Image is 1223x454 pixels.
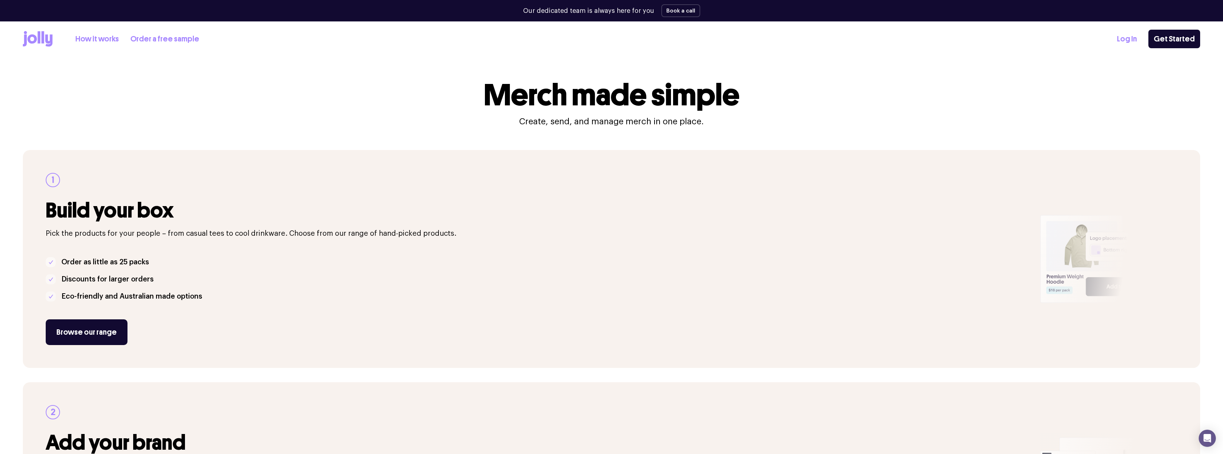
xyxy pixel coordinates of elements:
h3: Build your box [46,199,1032,222]
a: Get Started [1148,30,1200,48]
h1: Merch made simple [484,80,740,110]
div: Open Intercom Messenger [1199,430,1216,447]
div: 1 [46,173,60,187]
p: Eco-friendly and Australian made options [61,291,202,302]
p: Pick the products for your people – from casual tees to cool drinkware. Choose from our range of ... [46,228,1032,239]
a: Order a free sample [130,33,199,45]
p: Create, send, and manage merch in one place. [519,116,704,127]
button: Book a call [661,4,700,17]
a: Log In [1117,33,1137,45]
p: Discounts for larger orders [61,274,154,285]
div: 2 [46,405,60,419]
p: Our dedicated team is always here for you [523,6,654,16]
p: Order as little as 25 packs [61,256,149,268]
a: How it works [75,33,119,45]
a: Browse our range [46,319,127,345]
